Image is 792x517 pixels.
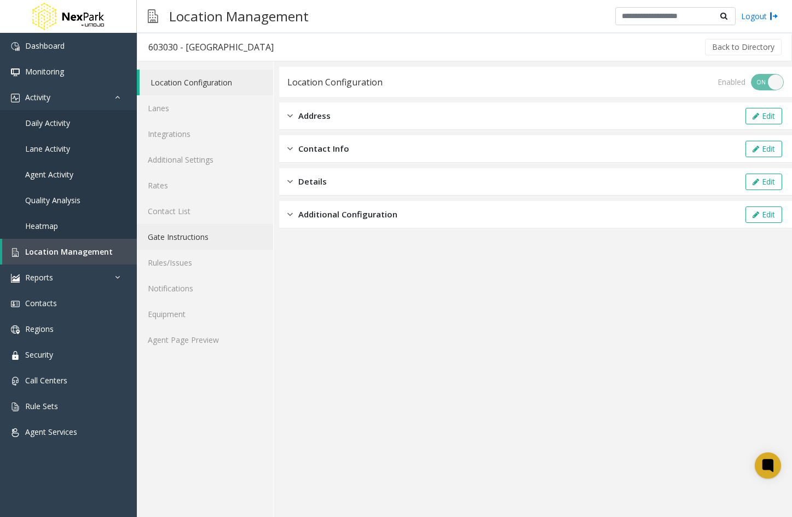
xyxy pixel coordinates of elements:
[287,208,293,221] img: closed
[25,66,64,77] span: Monitoring
[11,377,20,386] img: 'icon'
[25,375,67,386] span: Call Centers
[25,246,113,257] span: Location Management
[25,41,65,51] span: Dashboard
[2,239,137,265] a: Location Management
[137,250,273,275] a: Rules/Issues
[25,143,70,154] span: Lane Activity
[25,221,58,231] span: Heatmap
[164,3,314,30] h3: Location Management
[137,327,273,353] a: Agent Page Preview
[137,301,273,327] a: Equipment
[11,351,20,360] img: 'icon'
[11,274,20,283] img: 'icon'
[287,175,293,188] img: closed
[287,142,293,155] img: closed
[25,195,80,205] span: Quality Analysis
[11,325,20,334] img: 'icon'
[25,349,53,360] span: Security
[745,108,782,124] button: Edit
[718,76,745,88] div: Enabled
[137,198,273,224] a: Contact List
[745,174,782,190] button: Edit
[25,92,50,102] span: Activity
[25,427,77,437] span: Agent Services
[11,248,20,257] img: 'icon'
[11,300,20,308] img: 'icon'
[137,95,273,121] a: Lanes
[770,10,778,22] img: logout
[287,75,383,89] div: Location Configuration
[745,206,782,223] button: Edit
[11,42,20,51] img: 'icon'
[741,10,778,22] a: Logout
[137,173,273,198] a: Rates
[137,147,273,173] a: Additional Settings
[148,3,158,30] img: pageIcon
[25,324,54,334] span: Regions
[705,39,782,55] button: Back to Directory
[298,175,327,188] span: Details
[298,208,397,221] span: Additional Configuration
[11,403,20,411] img: 'icon'
[745,141,782,157] button: Edit
[25,169,73,180] span: Agent Activity
[298,142,349,155] span: Contact Info
[25,401,58,411] span: Rule Sets
[11,68,20,77] img: 'icon'
[137,121,273,147] a: Integrations
[11,94,20,102] img: 'icon'
[137,224,273,250] a: Gate Instructions
[25,272,53,283] span: Reports
[11,428,20,437] img: 'icon'
[140,70,273,95] a: Location Configuration
[137,275,273,301] a: Notifications
[148,40,274,54] div: 603030 - [GEOGRAPHIC_DATA]
[287,110,293,122] img: closed
[25,298,57,308] span: Contacts
[298,110,331,122] span: Address
[25,118,70,128] span: Daily Activity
